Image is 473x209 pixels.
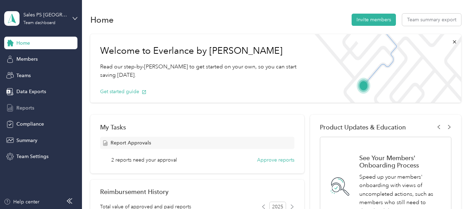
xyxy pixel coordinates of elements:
[23,21,55,25] div: Team dashboard
[100,45,299,57] h1: Welcome to Everlance by [PERSON_NAME]
[111,139,151,147] span: Report Approvals
[16,72,31,79] span: Teams
[16,39,30,47] span: Home
[16,104,34,112] span: Reports
[16,120,44,128] span: Compliance
[434,170,473,209] iframe: Everlance-gr Chat Button Frame
[309,34,461,103] img: Welcome to everlance
[100,62,299,80] p: Read our step-by-[PERSON_NAME] to get started on your own, so you can start saving [DATE].
[16,55,38,63] span: Members
[100,188,168,195] h2: Reimbursement History
[402,14,461,26] button: Team summary export
[111,156,177,164] span: 2 reports need your approval
[359,154,443,169] h1: See Your Members' Onboarding Process
[100,124,294,131] div: My Tasks
[16,137,37,144] span: Summary
[352,14,396,26] button: Invite members
[320,124,406,131] span: Product Updates & Education
[90,16,114,23] h1: Home
[257,156,294,164] button: Approve reports
[16,88,46,95] span: Data Exports
[100,88,147,95] button: Get started guide
[16,153,48,160] span: Team Settings
[4,198,39,206] button: Help center
[23,11,67,18] div: Sales PS [GEOGRAPHIC_DATA]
